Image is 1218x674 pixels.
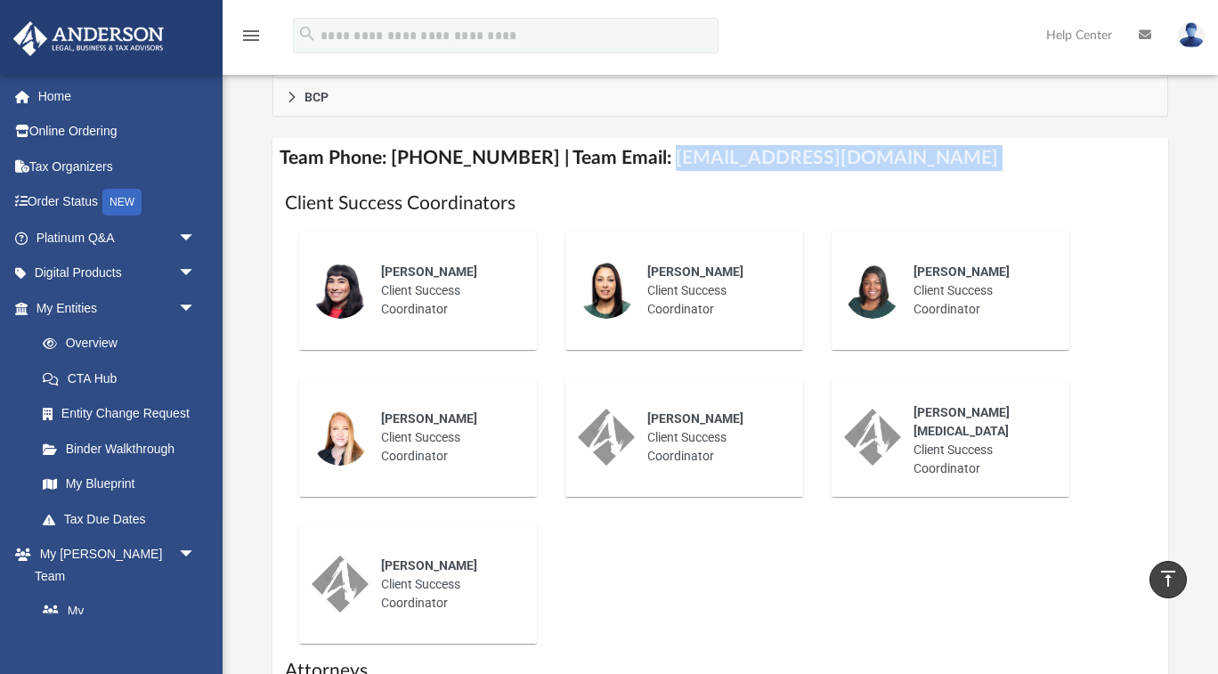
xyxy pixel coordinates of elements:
[12,290,223,326] a: My Entitiesarrow_drop_down
[369,250,524,331] div: Client Success Coordinator
[578,262,635,319] img: thumbnail
[25,431,223,467] a: Binder Walkthrough
[272,78,1168,117] a: BCP
[1178,22,1205,48] img: User Pic
[25,594,205,673] a: My [PERSON_NAME] Team
[178,537,214,573] span: arrow_drop_down
[25,396,223,432] a: Entity Change Request
[178,290,214,327] span: arrow_drop_down
[178,256,214,292] span: arrow_drop_down
[844,409,901,466] img: thumbnail
[25,467,214,502] a: My Blueprint
[369,544,524,625] div: Client Success Coordinator
[369,397,524,478] div: Client Success Coordinator
[25,501,223,537] a: Tax Due Dates
[647,264,743,279] span: [PERSON_NAME]
[12,184,223,221] a: Order StatusNEW
[913,264,1010,279] span: [PERSON_NAME]
[913,405,1010,438] span: [PERSON_NAME][MEDICAL_DATA]
[8,21,169,56] img: Anderson Advisors Platinum Portal
[1157,568,1179,589] i: vertical_align_top
[272,138,1168,178] h4: Team Phone: [PHONE_NUMBER] | Team Email: [EMAIL_ADDRESS][DOMAIN_NAME]
[901,391,1057,491] div: Client Success Coordinator
[381,558,477,572] span: [PERSON_NAME]
[1149,561,1187,598] a: vertical_align_top
[635,397,791,478] div: Client Success Coordinator
[312,409,369,466] img: thumbnail
[25,326,223,361] a: Overview
[647,411,743,426] span: [PERSON_NAME]
[285,191,1156,216] h1: Client Success Coordinators
[578,409,635,466] img: thumbnail
[12,220,223,256] a: Platinum Q&Aarrow_drop_down
[240,34,262,46] a: menu
[25,361,223,396] a: CTA Hub
[12,256,223,291] a: Digital Productsarrow_drop_down
[304,91,329,103] span: BCP
[901,250,1057,331] div: Client Success Coordinator
[12,78,223,114] a: Home
[102,189,142,215] div: NEW
[635,250,791,331] div: Client Success Coordinator
[12,537,214,594] a: My [PERSON_NAME] Teamarrow_drop_down
[12,149,223,184] a: Tax Organizers
[240,25,262,46] i: menu
[297,24,317,44] i: search
[312,262,369,319] img: thumbnail
[12,114,223,150] a: Online Ordering
[381,411,477,426] span: [PERSON_NAME]
[844,262,901,319] img: thumbnail
[312,556,369,613] img: thumbnail
[381,264,477,279] span: [PERSON_NAME]
[178,220,214,256] span: arrow_drop_down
